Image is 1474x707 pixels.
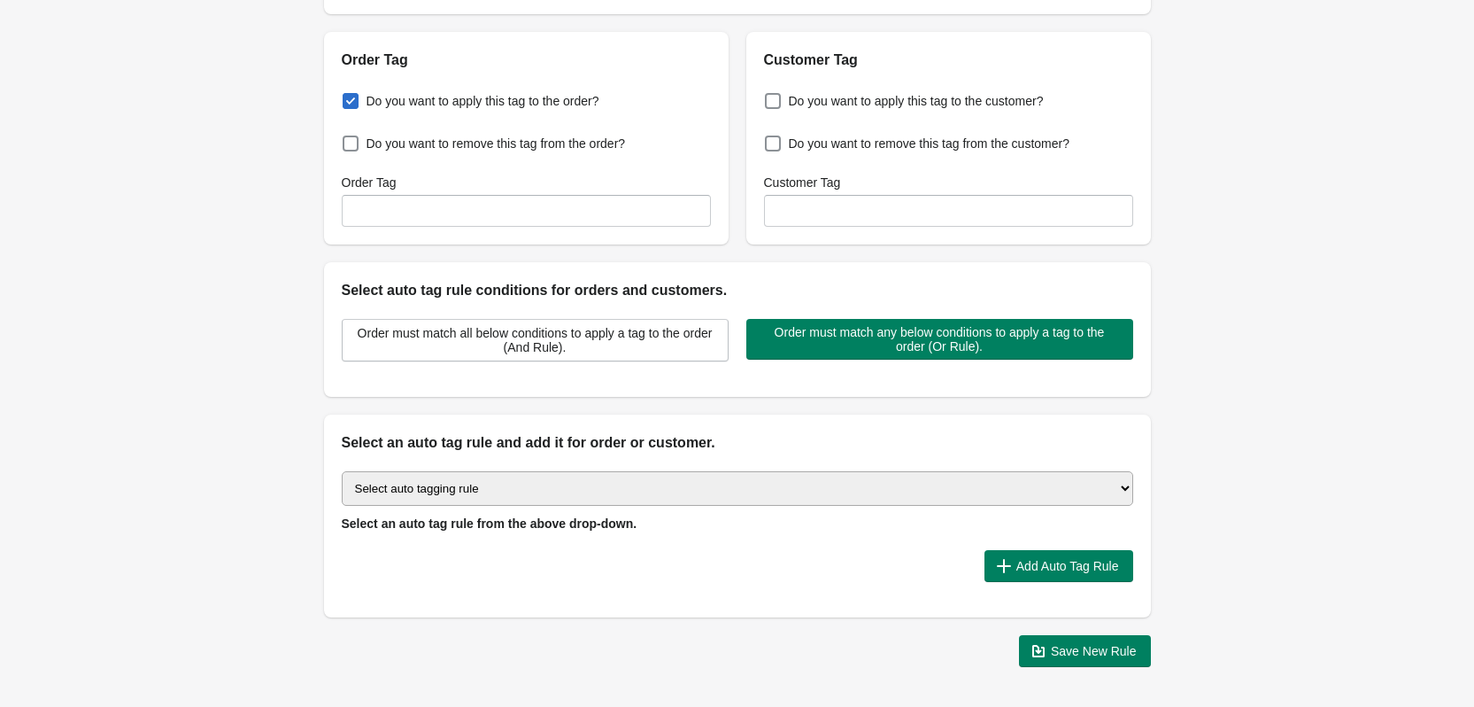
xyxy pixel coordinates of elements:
[760,325,1119,353] span: Order must match any below conditions to apply a tag to the order (Or Rule).
[764,50,1133,71] h2: Customer Tag
[342,280,1133,301] h2: Select auto tag rule conditions for orders and customers.
[367,135,626,152] span: Do you want to remove this tag from the order?
[342,517,637,531] span: Select an auto tag rule from the above drop-down.
[1016,559,1119,573] span: Add Auto Tag Rule
[367,92,599,110] span: Do you want to apply this tag to the order?
[342,319,729,361] button: Order must match all below conditions to apply a tag to the order (And Rule).
[984,550,1133,582] button: Add Auto Tag Rule
[789,92,1044,110] span: Do you want to apply this tag to the customer?
[746,319,1133,360] button: Order must match any below conditions to apply a tag to the order (Or Rule).
[342,50,711,71] h2: Order Tag
[342,432,1133,454] h2: Select an auto tag rule and add it for order or customer.
[764,174,841,191] label: Customer Tag
[1019,635,1151,667] button: Save New Rule
[342,174,397,191] label: Order Tag
[357,326,714,354] span: Order must match all below conditions to apply a tag to the order (And Rule).
[789,135,1069,152] span: Do you want to remove this tag from the customer?
[1051,644,1137,658] span: Save New Rule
